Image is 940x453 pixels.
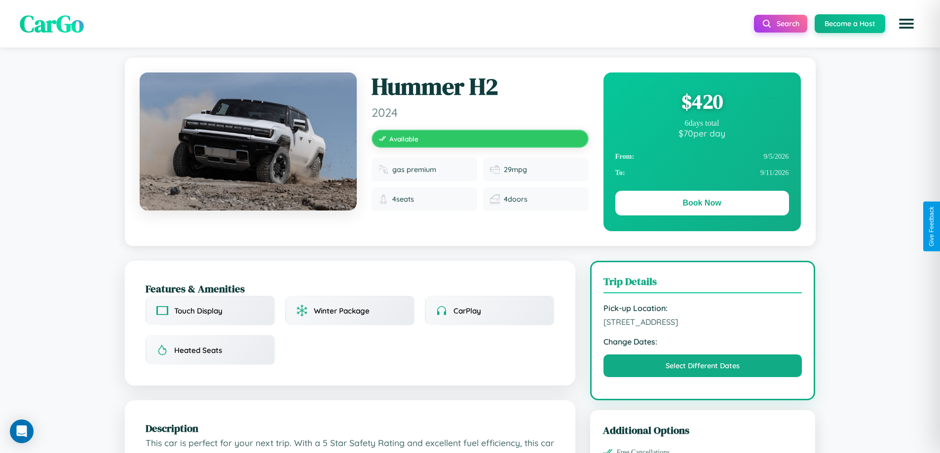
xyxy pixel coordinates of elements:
span: Touch Display [174,306,223,315]
div: 6 days total [615,119,789,128]
img: Fuel type [378,165,388,174]
h1: Hummer H2 [372,72,589,101]
strong: Pick-up Location: [603,303,802,313]
span: 4 doors [504,195,527,204]
strong: To: [615,169,625,177]
span: CarPlay [453,306,481,315]
span: 4 seats [392,195,414,204]
h3: Trip Details [603,274,802,293]
span: Search [777,19,799,28]
div: 9 / 5 / 2026 [615,148,789,165]
span: CarGo [20,7,84,40]
span: Heated Seats [174,346,222,355]
h2: Description [146,421,555,435]
button: Select Different Dates [603,354,802,377]
div: Open Intercom Messenger [10,419,34,443]
button: Book Now [615,191,789,215]
div: Give Feedback [928,207,935,246]
h3: Additional Options [603,423,803,437]
img: Seats [378,194,388,204]
img: Hummer H2 2024 [140,72,357,210]
div: $ 70 per day [615,128,789,139]
div: $ 420 [615,88,789,115]
h2: Features & Amenities [146,281,555,296]
span: 2024 [372,105,589,120]
span: [STREET_ADDRESS] [603,317,802,327]
strong: From: [615,152,635,161]
div: 9 / 11 / 2026 [615,165,789,181]
span: 29 mpg [504,165,527,174]
img: Fuel efficiency [490,165,500,174]
button: Open menu [893,10,920,37]
span: gas premium [392,165,436,174]
span: Winter Package [314,306,370,315]
button: Become a Host [815,14,885,33]
button: Search [754,15,807,33]
strong: Change Dates: [603,337,802,347]
span: Available [389,135,418,143]
img: Doors [490,194,500,204]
